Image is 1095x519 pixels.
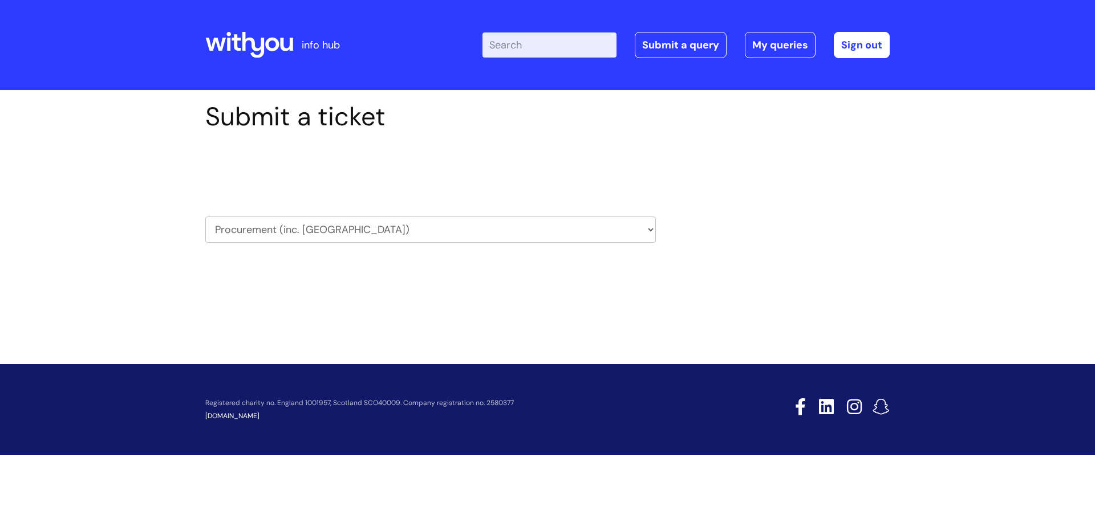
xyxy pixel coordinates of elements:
a: Submit a query [635,32,727,58]
h2: Select issue type [205,158,656,179]
a: [DOMAIN_NAME] [205,411,259,420]
input: Search [482,32,617,58]
a: Sign out [834,32,890,58]
div: | - [482,32,890,58]
a: My queries [745,32,816,58]
p: info hub [302,36,340,54]
p: Registered charity no. England 1001957, Scotland SCO40009. Company registration no. 2580377 [205,399,714,407]
h1: Submit a ticket [205,101,656,132]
